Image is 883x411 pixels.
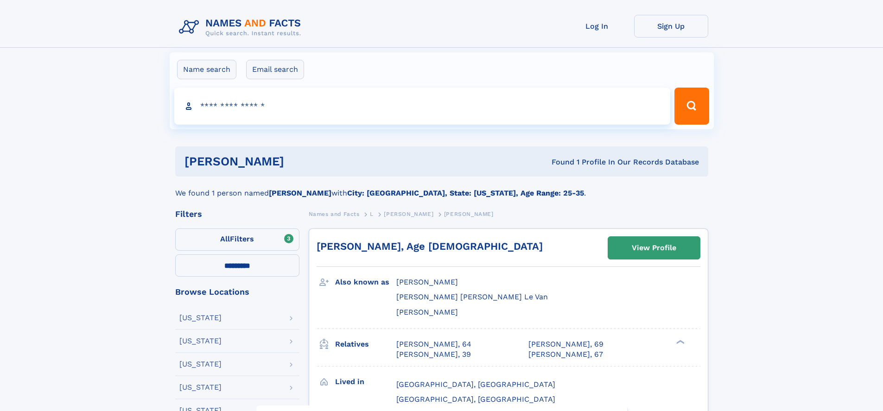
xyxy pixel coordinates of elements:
div: Filters [175,210,299,218]
div: [US_STATE] [179,360,222,368]
a: L [370,208,374,220]
b: City: [GEOGRAPHIC_DATA], State: [US_STATE], Age Range: 25-35 [347,189,584,197]
div: [US_STATE] [179,314,222,322]
a: [PERSON_NAME], 39 [396,349,471,360]
a: [PERSON_NAME], 67 [528,349,603,360]
b: [PERSON_NAME] [269,189,331,197]
a: Names and Facts [309,208,360,220]
a: Log In [560,15,634,38]
div: Browse Locations [175,288,299,296]
span: [PERSON_NAME] [444,211,494,217]
h1: [PERSON_NAME] [184,156,418,167]
div: [US_STATE] [179,337,222,345]
a: [PERSON_NAME] [384,208,433,220]
span: All [220,234,230,243]
a: [PERSON_NAME], 69 [528,339,603,349]
div: ❯ [674,339,685,345]
a: Sign Up [634,15,708,38]
label: Filters [175,228,299,251]
div: Found 1 Profile In Our Records Database [418,157,699,167]
div: View Profile [632,237,676,259]
label: Email search [246,60,304,79]
button: Search Button [674,88,709,125]
a: View Profile [608,237,700,259]
h3: Lived in [335,374,396,390]
div: We found 1 person named with . [175,177,708,199]
span: [PERSON_NAME] [396,278,458,286]
input: search input [174,88,671,125]
a: [PERSON_NAME], 64 [396,339,471,349]
h3: Relatives [335,336,396,352]
span: [PERSON_NAME] [396,308,458,316]
label: Name search [177,60,236,79]
span: [GEOGRAPHIC_DATA], [GEOGRAPHIC_DATA] [396,380,555,389]
a: [PERSON_NAME], Age [DEMOGRAPHIC_DATA] [317,240,543,252]
span: [PERSON_NAME] [PERSON_NAME] Le Van [396,292,548,301]
div: [US_STATE] [179,384,222,391]
span: [GEOGRAPHIC_DATA], [GEOGRAPHIC_DATA] [396,395,555,404]
span: L [370,211,374,217]
h3: Also known as [335,274,396,290]
img: Logo Names and Facts [175,15,309,40]
span: [PERSON_NAME] [384,211,433,217]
